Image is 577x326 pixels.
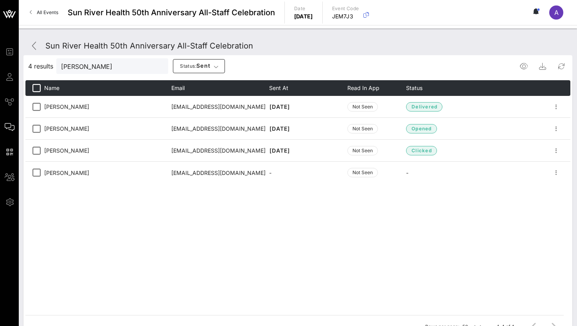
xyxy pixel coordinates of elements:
span: Sun River Health 50th Anniversary All-Staff Celebration [68,7,275,18]
button: delivered [406,100,442,114]
span: Status: [180,63,196,69]
td: [EMAIL_ADDRESS][DOMAIN_NAME] [171,96,269,118]
button: [DATE] [269,122,290,136]
span: delivered [411,103,437,111]
th: Sent At [269,80,347,96]
span: Not Seen [352,103,373,111]
span: sent [180,62,210,70]
span: Email [171,85,185,91]
span: 4 results [28,61,53,71]
p: Date [294,5,313,13]
th: Read in App [347,80,406,96]
span: Name [44,85,59,91]
span: Not Seen [352,169,373,177]
button: [DATE] [269,144,290,158]
td: [EMAIL_ADDRESS][DOMAIN_NAME] [171,140,269,162]
td: [EMAIL_ADDRESS][DOMAIN_NAME] [171,162,269,184]
span: - [269,169,271,176]
div: A [549,5,563,20]
td: [PERSON_NAME] [44,140,171,162]
span: clicked [411,147,432,155]
th: Email [171,80,269,96]
span: A [554,9,559,16]
td: [PERSON_NAME] [44,118,171,140]
p: JEM7J3 [332,13,359,20]
a: All Events [25,6,63,19]
td: [PERSON_NAME] [44,162,171,184]
p: Event Code [332,5,359,13]
span: Not Seen [352,147,373,155]
p: [DATE] [294,13,313,20]
span: Read in App [347,85,379,91]
span: Status [406,85,422,91]
th: Name [44,80,171,96]
span: All Events [37,9,58,15]
span: Sent At [269,85,288,91]
span: [DATE] [269,125,290,132]
span: opened [411,125,432,133]
button: [DATE] [269,100,290,114]
span: [DATE] [269,103,290,110]
button: opened [406,122,437,136]
td: [EMAIL_ADDRESS][DOMAIN_NAME] [171,118,269,140]
span: [DATE] [269,147,290,154]
div: Sun River Health 50th Anniversary All-Staff Celebration [45,40,253,52]
td: [PERSON_NAME] [44,96,171,118]
button: Status:sent [173,59,225,73]
button: clicked [406,144,437,158]
span: Not Seen [352,125,373,133]
th: Status [406,80,551,96]
span: - [406,169,408,176]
